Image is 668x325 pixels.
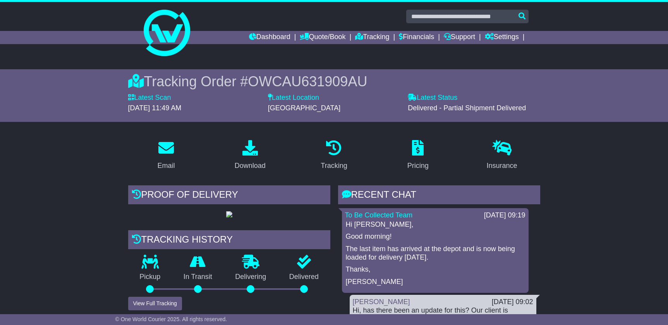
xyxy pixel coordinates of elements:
p: Delivered [278,273,330,281]
label: Latest Status [408,94,457,102]
div: Insurance [487,161,517,171]
span: [GEOGRAPHIC_DATA] [268,104,340,112]
label: Latest Scan [128,94,171,102]
a: Dashboard [249,31,290,44]
a: Settings [485,31,519,44]
p: Good morning! [346,233,525,241]
a: Support [444,31,475,44]
p: Delivering [224,273,278,281]
img: GetPodImage [226,211,232,217]
span: [DATE] 11:49 AM [128,104,182,112]
a: Download [230,137,271,174]
button: View Full Tracking [128,297,182,310]
a: To Be Collected Team [345,211,413,219]
p: In Transit [172,273,224,281]
a: Financials [399,31,434,44]
div: Tracking [321,161,347,171]
div: Hi, has there been an update for this? Our client is desperate on this carton arriving to them [D... [353,306,533,323]
div: Email [157,161,175,171]
div: Tracking history [128,230,330,251]
p: Thanks, [346,265,525,274]
a: Pricing [402,137,434,174]
span: Delivered - Partial Shipment Delivered [408,104,526,112]
div: [DATE] 09:19 [484,211,525,220]
a: Insurance [482,137,522,174]
a: Tracking [316,137,352,174]
p: The last item has arrived at the depot and is now being loaded for delivery [DATE]. [346,245,525,262]
a: Tracking [355,31,389,44]
span: © One World Courier 2025. All rights reserved. [115,316,227,322]
p: Pickup [128,273,172,281]
div: [DATE] 09:02 [492,298,533,306]
div: Download [235,161,266,171]
p: Hi [PERSON_NAME], [346,221,525,229]
label: Latest Location [268,94,319,102]
div: Proof of Delivery [128,185,330,206]
a: Email [152,137,180,174]
a: Quote/Book [300,31,345,44]
div: Pricing [407,161,429,171]
div: Tracking Order # [128,73,540,90]
p: [PERSON_NAME] [346,278,525,286]
div: RECENT CHAT [338,185,540,206]
span: OWCAU631909AU [248,74,367,89]
a: [PERSON_NAME] [353,298,410,306]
